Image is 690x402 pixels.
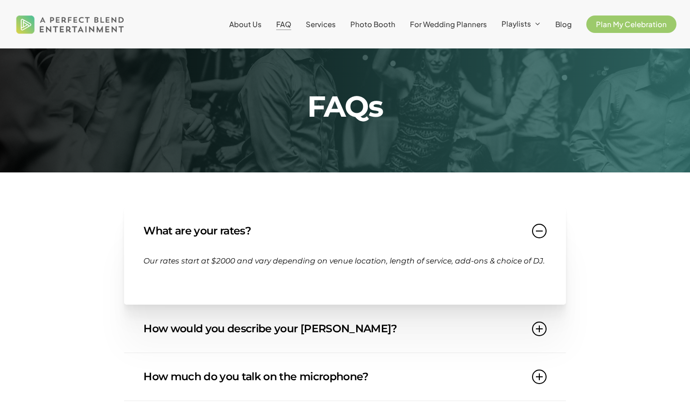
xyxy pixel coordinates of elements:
[139,92,552,121] h2: FAQs
[410,20,487,28] a: For Wedding Planners
[586,20,676,28] a: Plan My Celebration
[143,353,546,401] a: How much do you talk on the microphone?
[276,20,291,28] a: FAQ
[410,19,487,29] span: For Wedding Planners
[306,19,336,29] span: Services
[596,19,667,29] span: Plan My Celebration
[229,20,262,28] a: About Us
[555,20,572,28] a: Blog
[143,256,545,265] span: Our rates start at $2000 and vary depending on venue location, length of service, add-ons & choic...
[306,20,336,28] a: Services
[143,305,546,353] a: How would you describe your [PERSON_NAME]?
[502,19,531,28] span: Playlists
[350,19,395,29] span: Photo Booth
[143,207,546,255] a: What are your rates?
[502,20,541,29] a: Playlists
[14,7,127,42] img: A Perfect Blend Entertainment
[276,19,291,29] span: FAQ
[350,20,395,28] a: Photo Booth
[555,19,572,29] span: Blog
[229,19,262,29] span: About Us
